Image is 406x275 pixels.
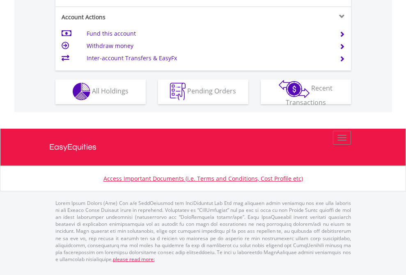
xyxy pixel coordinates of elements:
[158,80,248,104] button: Pending Orders
[187,86,236,95] span: Pending Orders
[55,200,351,263] p: Lorem Ipsum Dolors (Ame) Con a/e SeddOeiusmod tem InciDiduntut Lab Etd mag aliquaen admin veniamq...
[87,40,329,52] td: Withdraw money
[87,27,329,40] td: Fund this account
[55,80,146,104] button: All Holdings
[55,13,203,21] div: Account Actions
[87,52,329,64] td: Inter-account Transfers & EasyFx
[279,80,310,98] img: transactions-zar-wht.png
[286,84,333,107] span: Recent Transactions
[49,129,357,166] a: EasyEquities
[73,83,90,100] img: holdings-wht.png
[170,83,186,100] img: pending_instructions-wht.png
[261,80,351,104] button: Recent Transactions
[103,175,303,182] a: Access Important Documents (i.e. Terms and Conditions, Cost Profile etc)
[113,256,155,263] a: please read more:
[92,86,128,95] span: All Holdings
